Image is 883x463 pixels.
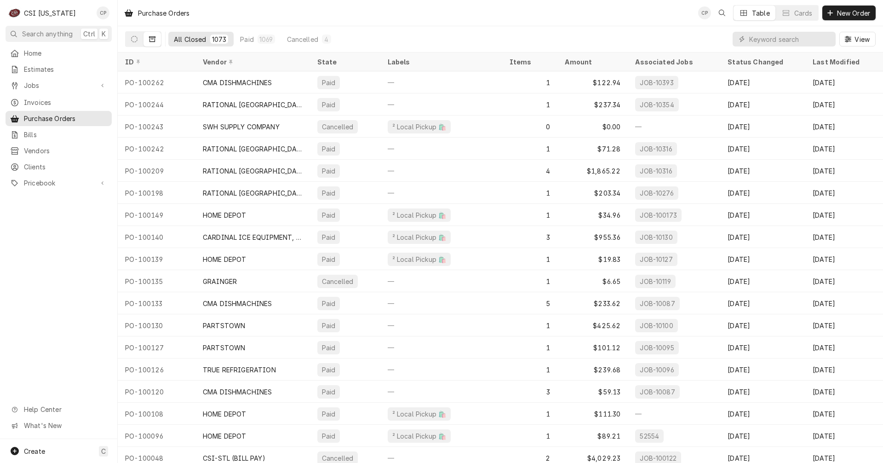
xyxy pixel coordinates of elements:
div: Table [752,8,770,18]
div: [DATE] [805,359,883,381]
a: Invoices [6,95,112,110]
div: JOB-10130 [639,232,673,242]
div: [DATE] [805,93,883,116]
div: PO-100262 [118,71,195,93]
div: 1 [502,270,558,292]
div: JOB-10393 [639,78,674,87]
div: GRAINGER [203,277,237,286]
div: JOB-10087 [639,387,676,397]
div: PO-100139 [118,248,195,270]
div: [DATE] [720,270,805,292]
div: HOME DEPOT [203,409,247,419]
a: Go to Pricebook [6,175,112,191]
span: Vendors [24,146,107,156]
div: Paid [321,255,337,264]
div: — [628,403,720,425]
div: — [380,160,502,182]
div: Paid [321,188,337,198]
div: CP [97,6,109,19]
div: [DATE] [720,403,805,425]
div: Paid [240,35,254,44]
div: [DATE] [805,71,883,93]
div: $122.94 [557,71,628,93]
div: JOB-10095 [639,343,675,353]
div: JOB-10354 [639,100,675,110]
div: 1 [502,314,558,336]
div: Paid [321,166,337,176]
a: Home [6,46,112,61]
div: [DATE] [720,93,805,116]
div: PO-100149 [118,204,195,226]
div: $89.21 [557,425,628,447]
div: Labels [388,57,495,67]
div: — [380,182,502,204]
div: [DATE] [805,381,883,403]
span: Home [24,48,107,58]
div: $6.65 [557,270,628,292]
div: [DATE] [805,182,883,204]
div: [DATE] [720,138,805,160]
div: CSI Kentucky's Avatar [8,6,21,19]
div: [DATE] [805,403,883,425]
div: Paid [321,232,337,242]
div: 1 [502,359,558,381]
div: JOB-100173 [639,210,678,220]
div: Paid [321,431,337,441]
span: Pricebook [24,178,93,188]
div: Amount [565,57,619,67]
div: 1 [502,71,558,93]
div: PO-100133 [118,292,195,314]
div: JOB-10100 [639,321,674,330]
div: — [380,71,502,93]
span: Ctrl [83,29,95,39]
span: Estimates [24,64,107,74]
a: Clients [6,159,112,174]
div: ² Local Pickup 🛍️ [391,122,447,132]
div: Associated Jobs [635,57,713,67]
a: Go to Jobs [6,78,112,93]
div: ² Local Pickup 🛍️ [391,255,447,264]
span: New Order [835,8,872,18]
div: JOB-10119 [639,277,671,286]
div: Cancelled [287,35,318,44]
div: PO-100127 [118,336,195,359]
div: Paid [321,387,337,397]
div: HOME DEPOT [203,210,247,220]
div: Cards [794,8,813,18]
div: $425.62 [557,314,628,336]
div: PO-100198 [118,182,195,204]
div: CSI-STL (BILL PAY) [203,453,265,463]
div: PO-100243 [118,116,195,138]
div: [DATE] [805,292,883,314]
div: — [380,292,502,314]
div: — [380,270,502,292]
div: [DATE] [720,116,805,138]
div: PARTSTOWN [203,321,245,330]
div: — [628,116,720,138]
div: HOME DEPOT [203,255,247,264]
div: 1 [502,336,558,359]
span: Jobs [24,81,93,90]
div: [DATE] [720,71,805,93]
div: [DATE] [720,314,805,336]
div: All Closed [174,35,206,44]
div: [DATE] [805,336,883,359]
div: Last Modified [813,57,874,67]
div: 3 [502,381,558,403]
div: C [8,6,21,19]
div: Paid [321,78,337,87]
span: Search anything [22,29,73,39]
div: 4 [324,35,329,44]
div: [DATE] [720,359,805,381]
div: [DATE] [805,226,883,248]
div: $239.68 [557,359,628,381]
div: ID [125,57,186,67]
div: PO-100135 [118,270,195,292]
span: View [853,35,872,44]
div: — [380,359,502,381]
div: JOB-10096 [639,365,675,375]
div: JOB-10276 [639,188,674,198]
div: HOME DEPOT [203,431,247,441]
button: New Order [822,6,876,20]
div: TRUE REFRIGERATION [203,365,276,375]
